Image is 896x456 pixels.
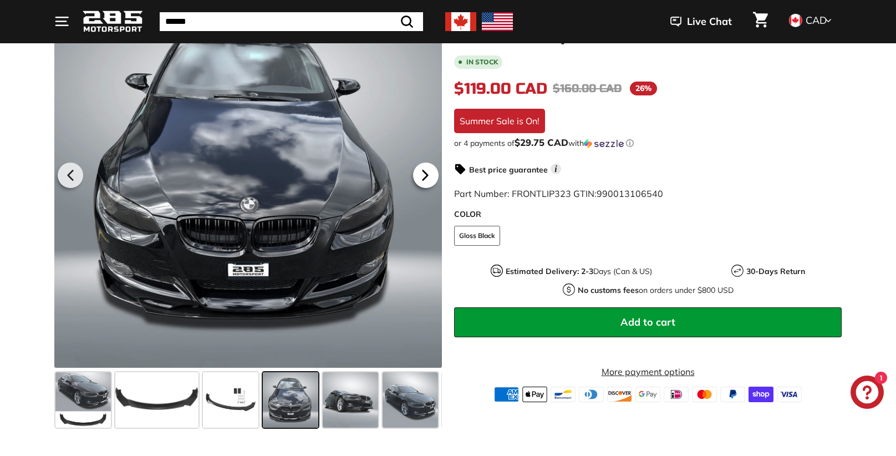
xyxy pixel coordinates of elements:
[749,387,773,402] img: shopify_pay
[692,387,717,402] img: master
[777,387,802,402] img: visa
[746,3,775,40] a: Cart
[664,387,689,402] img: ideal
[687,14,732,29] span: Live Chat
[720,387,745,402] img: paypal
[82,9,143,35] img: Logo_285_Motorsport_areodynamics_components
[454,188,663,199] span: Part Number: FRONTLIP323 GTIN:
[578,285,734,296] p: on orders under $800 USD
[454,109,545,133] div: Summer Sale is On!
[551,387,576,402] img: bancontact
[454,79,547,98] span: $119.00 CAD
[506,266,593,276] strong: Estimated Delivery: 2-3
[597,188,663,199] span: 990013106540
[847,376,887,412] inbox-online-store-chat: Shopify online store chat
[746,266,805,276] strong: 30-Days Return
[578,285,639,295] strong: No customs fees
[494,387,519,402] img: american_express
[522,387,547,402] img: apple_pay
[635,387,660,402] img: google_pay
[806,14,827,27] span: CAD
[454,365,842,378] a: More payment options
[454,138,842,149] div: or 4 payments of with
[584,139,624,149] img: Sezzle
[579,387,604,402] img: diners_club
[469,165,548,175] strong: Best price guarantee
[466,59,498,65] b: In stock
[454,138,842,149] div: or 4 payments of$29.75 CADwithSezzle Click to learn more about Sezzle
[506,266,652,277] p: Days (Can & US)
[454,307,842,337] button: Add to cart
[454,209,842,220] label: COLOR
[551,164,561,174] span: i
[160,12,423,31] input: Search
[620,316,675,328] span: Add to cart
[553,82,622,95] span: $160.00 CAD
[515,136,568,148] span: $29.75 CAD
[454,11,842,45] h1: Front Lip Splitter - [DATE]-[DATE] BMW 3 Series & M3 E92 Coupe
[607,387,632,402] img: discover
[630,82,657,95] span: 26%
[656,8,746,36] button: Live Chat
